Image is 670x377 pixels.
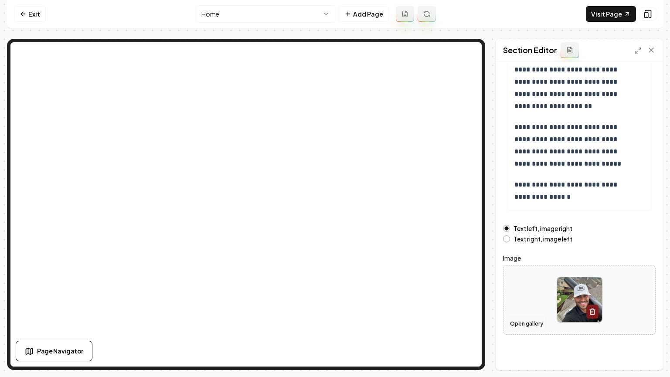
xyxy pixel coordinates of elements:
[503,44,557,56] h2: Section Editor
[503,253,656,263] label: Image
[339,6,389,22] button: Add Page
[418,6,436,22] button: Regenerate page
[507,317,546,331] button: Open gallery
[16,341,92,361] button: Page Navigator
[514,225,572,231] label: Text left, image right
[561,42,579,58] button: Add admin section prompt
[557,277,602,322] img: image
[14,6,46,22] a: Exit
[514,236,572,242] label: Text right, image left
[396,6,414,22] button: Add admin page prompt
[586,6,636,22] a: Visit Page
[37,346,83,356] span: Page Navigator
